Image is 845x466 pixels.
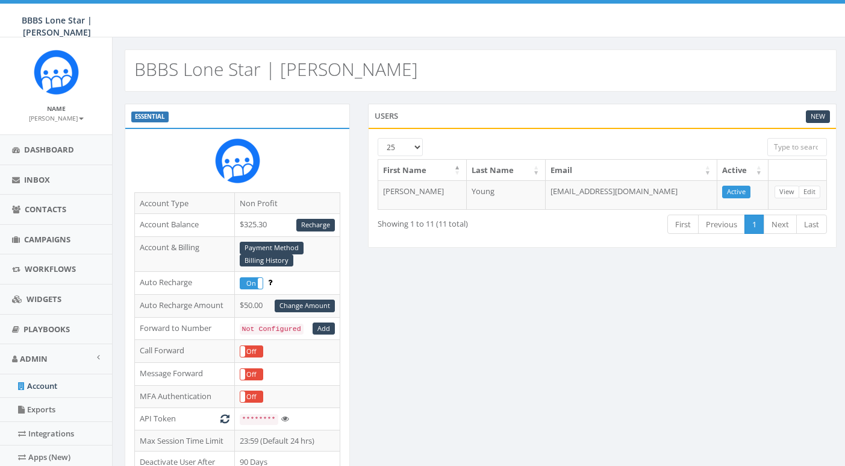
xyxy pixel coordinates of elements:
td: Forward to Number [135,317,235,340]
td: $325.30 [234,214,340,237]
h2: BBBS Lone Star | [PERSON_NAME] [134,59,418,79]
a: Billing History [240,254,293,267]
td: MFA Authentication [135,385,235,408]
div: Users [368,104,837,128]
a: New [806,110,830,123]
th: Active: activate to sort column ascending [717,160,769,181]
td: Max Session Time Limit [135,430,235,452]
td: $50.00 [234,294,340,317]
span: Contacts [25,204,66,215]
div: OnOff [240,345,264,357]
td: Account & Billing [135,236,235,272]
td: Message Forward [135,362,235,385]
th: Email: activate to sort column ascending [546,160,717,181]
small: [PERSON_NAME] [29,114,84,122]
td: Account Type [135,192,235,214]
a: Last [796,215,827,235]
a: Add [313,323,335,335]
label: Off [240,346,263,357]
label: ESSENTIAL [131,112,169,122]
a: First [667,215,699,235]
span: Workflows [25,263,76,274]
td: Auto Recharge [135,272,235,295]
td: 23:59 (Default 24 hrs) [234,430,340,452]
a: Change Amount [275,300,335,312]
th: First Name: activate to sort column descending [378,160,467,181]
input: Type to search [767,138,827,156]
span: Campaigns [24,234,70,245]
td: [PERSON_NAME] [378,180,467,209]
span: Playbooks [23,324,70,335]
img: Rally_Corp_Icon_1.png [215,138,260,183]
span: Admin [20,353,48,364]
span: Widgets [27,294,61,304]
div: OnOff [240,391,264,403]
a: [PERSON_NAME] [29,112,84,123]
small: Name [47,104,66,113]
td: Young [467,180,546,209]
a: Previous [698,215,745,235]
div: OnOff [240,368,264,380]
td: API Token [135,408,235,430]
th: Last Name: activate to sort column ascending [467,160,546,181]
a: Edit [799,186,820,198]
label: Off [240,369,263,380]
span: Inbox [24,174,50,185]
label: On [240,278,263,289]
div: OnOff [240,277,264,289]
label: Off [240,391,263,402]
span: Enable to prevent campaign failure. [268,277,272,288]
span: Dashboard [24,144,74,155]
a: View [775,186,799,198]
td: Non Profit [234,192,340,214]
i: Generate New Token [220,415,229,423]
a: Recharge [296,219,335,231]
code: Not Configured [240,324,304,335]
td: Auto Recharge Amount [135,294,235,317]
span: BBBS Lone Star | [PERSON_NAME] [22,14,92,38]
a: Active [722,186,750,198]
td: Call Forward [135,340,235,363]
div: Showing 1 to 11 (11 total) [378,213,554,230]
a: 1 [744,215,764,235]
td: [EMAIL_ADDRESS][DOMAIN_NAME] [546,180,717,209]
a: Payment Method [240,242,304,254]
a: Next [764,215,797,235]
img: Rally_Corp_Icon_1.png [34,49,79,95]
td: Account Balance [135,214,235,237]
